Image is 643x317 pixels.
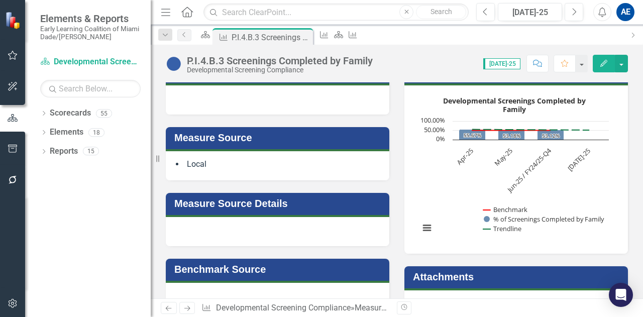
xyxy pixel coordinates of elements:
[5,12,23,29] img: ClearPoint Strategy
[232,31,310,44] div: P.I.4.B.3 Screenings Completed by Family
[355,303,389,312] a: Measures
[483,224,522,233] button: Show Trendline
[459,121,590,140] g: % of Screenings Completed by Family, series 2 of 3. Bar series with 4 bars.
[484,215,605,224] button: Show % of Screenings Completed by Family
[174,264,384,275] h3: Benchmark Source
[174,198,384,209] h3: Measure Source Details
[40,13,141,25] span: Elements & Reports
[616,3,634,21] button: AE
[505,146,554,194] text: Jun-25 / FY24/25-Q4
[50,127,83,138] a: Elements
[187,55,373,66] div: P.I.4.B.3 Screenings Completed by Family
[483,58,520,69] span: [DATE]-25
[203,4,469,21] input: Search ClearPoint...
[83,147,99,156] div: 15
[420,221,434,235] button: View chart menu, Developmental Screenings Completed by Family
[414,93,618,244] div: Developmental Screenings Completed by Family. Highcharts interactive chart.
[420,116,445,125] text: 100.00%
[503,132,520,139] text: 53.18%
[50,146,78,157] a: Reports
[416,5,466,19] button: Search
[40,25,141,41] small: Early Learning Coalition of Miami Dade/[PERSON_NAME]
[455,146,475,166] text: Apr-25
[187,66,373,74] div: Developmental Screening Compliance
[50,108,91,119] a: Scorecards
[40,80,141,97] input: Search Below...
[431,8,452,16] span: Search
[40,56,141,68] a: Developmental Screening Compliance
[498,3,562,21] button: [DATE]-25
[501,7,559,19] div: [DATE]-25
[424,125,445,134] text: 50.00%
[216,303,351,312] a: Developmental Screening Compliance
[609,283,633,307] div: Open Intercom Messenger
[492,146,514,168] text: May-25
[201,302,389,314] div: » »
[483,205,528,214] button: Show Benchmark
[414,93,614,244] svg: Interactive chart
[566,146,592,173] text: [DATE]-25
[96,109,112,118] div: 55
[459,130,486,140] path: Apr-25, 55.66967954. % of Screenings Completed by Family.
[443,96,586,114] text: Developmental Screenings Completed by Family
[436,134,445,143] text: 0%
[166,56,182,72] img: No Information
[88,128,104,137] div: 18
[174,132,384,143] h3: Measure Source
[542,132,560,139] text: 53.12%
[413,271,623,282] h3: Attachments
[464,132,481,139] text: 55.67%
[187,159,206,169] span: Local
